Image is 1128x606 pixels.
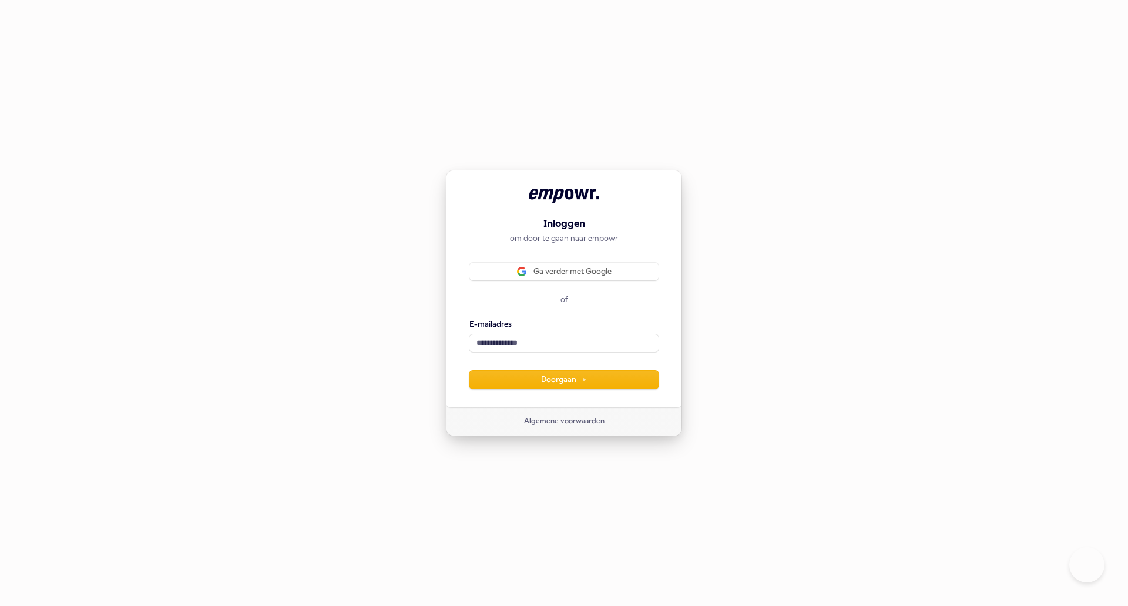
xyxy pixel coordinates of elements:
h1: Inloggen [469,217,659,231]
a: Algemene voorwaarden [524,417,605,426]
img: empowr [529,189,599,203]
button: Sign in with GoogleGa verder met Google [469,263,659,280]
button: Doorgaan [469,371,659,389]
iframe: Help Scout Beacon - Open [1069,547,1104,582]
p: om door te gaan naar empowr [469,233,659,244]
span: Ga verder met Google [533,266,612,277]
label: E-mailadres [469,319,512,330]
p: of [560,294,568,305]
span: Doorgaan [541,374,587,385]
img: Sign in with Google [517,267,526,276]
